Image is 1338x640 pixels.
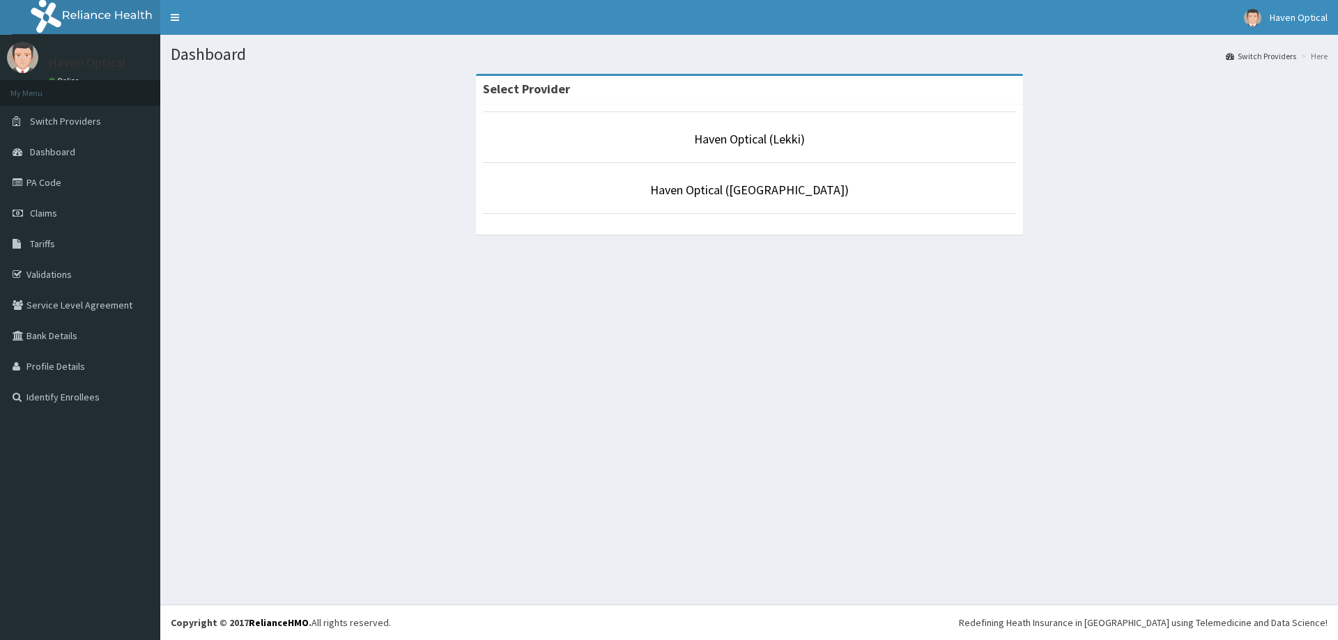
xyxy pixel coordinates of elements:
[959,616,1328,630] div: Redefining Heath Insurance in [GEOGRAPHIC_DATA] using Telemedicine and Data Science!
[49,56,126,69] p: Haven Optical
[249,616,309,629] a: RelianceHMO
[1226,50,1296,62] a: Switch Providers
[160,604,1338,640] footer: All rights reserved.
[650,182,849,198] a: Haven Optical ([GEOGRAPHIC_DATA])
[171,45,1328,63] h1: Dashboard
[30,146,75,158] span: Dashboard
[7,42,38,73] img: User Image
[30,115,101,127] span: Switch Providers
[483,81,570,97] strong: Select Provider
[1298,50,1328,62] li: Here
[171,616,312,629] strong: Copyright © 2017 .
[30,207,57,219] span: Claims
[1244,9,1261,26] img: User Image
[694,131,805,147] a: Haven Optical (Lekki)
[49,76,82,86] a: Online
[30,237,55,250] span: Tariffs
[1270,11,1328,24] span: Haven Optical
